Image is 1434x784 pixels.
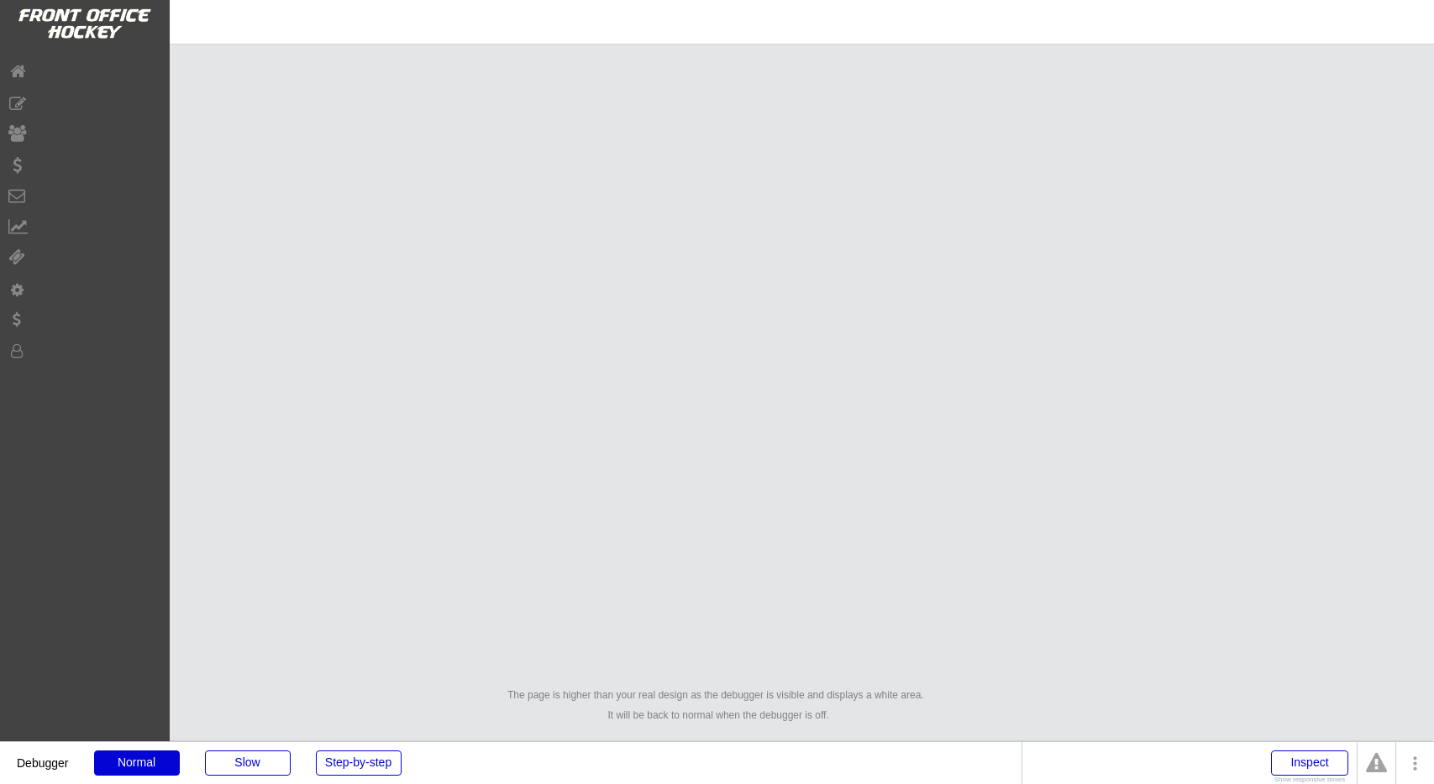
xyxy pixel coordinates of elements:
div: Step-by-step [316,750,402,776]
div: Slow [205,750,291,776]
div: Normal [94,750,180,776]
div: Inspect [1271,750,1348,776]
div: Show responsive boxes [1271,776,1348,783]
div: Debugger [17,742,69,769]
